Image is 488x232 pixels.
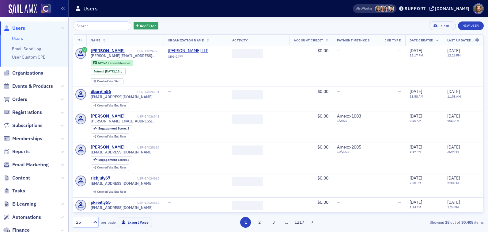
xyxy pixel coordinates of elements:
span: ‌ [232,177,263,186]
span: — [398,199,401,205]
span: Active [98,61,108,65]
span: Fellow Member [108,61,131,65]
span: [PERSON_NAME][EMAIL_ADDRESS][PERSON_NAME][DOMAIN_NAME] [91,53,159,58]
a: Users [12,36,23,41]
span: [DATE] [447,89,460,94]
a: Registrations [3,109,42,116]
time: 1:24 PM [410,205,421,209]
a: Orders [3,96,27,103]
button: 1 [240,217,251,228]
span: … [282,219,291,225]
span: [DATE] [410,175,422,181]
span: [EMAIL_ADDRESS][DOMAIN_NAME] [91,181,153,186]
span: [DATE] [105,69,115,73]
span: Stacy Svendsen [384,6,390,12]
span: ‌ [232,145,263,155]
div: Created Via: End User [91,189,129,195]
span: — [337,48,340,53]
div: USR-14025610 [126,145,159,149]
span: [DATE] [447,113,460,119]
span: — [168,144,171,150]
span: [EMAIL_ADDRESS][DOMAIN_NAME] [91,205,153,210]
button: [DOMAIN_NAME] [429,6,471,11]
span: Registrations [12,109,42,116]
img: SailAMX [41,4,51,14]
input: Search… [73,21,131,30]
div: (12h) [105,69,123,73]
span: Amex : x1003 [337,113,361,119]
span: 1 / 2027 [337,119,372,123]
span: — [168,113,171,119]
span: — [398,113,401,119]
a: Email Send Log [12,46,41,52]
span: Users [12,25,25,32]
div: pkreilly55 [91,200,111,205]
a: Organizations [3,70,43,76]
span: — [337,175,340,181]
time: 12:26 PM [447,53,461,57]
div: USR-14026541 [126,114,159,118]
a: Memberships [3,135,42,142]
a: Tasks [3,188,25,194]
span: ‌ [232,201,263,210]
img: SailAMX [9,4,37,14]
time: 9:40 AM [410,118,422,123]
span: Created Via : [97,190,114,194]
div: 3 [98,127,129,130]
time: 9:43 AM [447,118,459,123]
span: Cheryl Moss [379,6,386,12]
button: Export [429,21,456,30]
div: USR-14026725 [126,49,159,53]
span: ‌ [232,90,263,99]
a: Email Marketing [3,161,49,168]
span: [DATE] [447,144,460,150]
a: Content [3,175,30,181]
span: Events & Products [12,83,53,90]
div: Created Via: End User [91,164,129,171]
div: 3 [98,158,129,161]
span: — [398,89,401,94]
span: Profile [473,3,484,14]
span: — [168,175,171,181]
span: Engagement Score : [98,157,127,162]
span: Crowe LLP [168,48,224,54]
span: ‌ [232,114,263,124]
span: Reports [12,148,30,155]
time: 2:29 PM [447,149,459,154]
span: ‌ [232,49,263,58]
span: [EMAIL_ADDRESS][DOMAIN_NAME] [91,150,153,154]
button: 1217 [294,217,305,228]
span: [EMAIL_ADDRESS][DOMAIN_NAME] [91,95,153,99]
time: 12:17 PM [410,53,423,57]
time: 2:38 PM [410,181,421,185]
span: E-Learning [12,201,36,207]
div: End User [97,104,126,107]
time: 2:38 PM [447,181,459,185]
span: Pamela Galey-Coleman [388,6,394,12]
div: USR-14024852 [112,201,159,205]
label: per page [101,219,116,225]
div: Export [439,24,451,28]
a: [PERSON_NAME] [91,145,125,150]
a: Automations [3,214,41,221]
span: Viewing [356,6,372,11]
span: — [168,89,171,94]
div: 25 [76,219,89,226]
h1: Users [83,5,98,12]
span: [DATE] [410,48,422,53]
div: Support [405,6,426,11]
div: End User [97,166,126,169]
button: AddFilter [134,22,159,30]
span: Created Via : [97,103,114,107]
span: [DATE] [410,89,422,94]
a: E-Learning [3,201,36,207]
span: — [168,199,171,205]
span: [PERSON_NAME][EMAIL_ADDRESS][DOMAIN_NAME] [91,119,159,123]
span: Organization Name [168,38,204,42]
span: [DATE] [410,113,422,119]
span: $0.00 [317,199,328,205]
div: USR-14024962 [111,176,159,180]
a: [PERSON_NAME] LLP [168,48,224,54]
div: Engagement Score: 3 [91,125,132,132]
